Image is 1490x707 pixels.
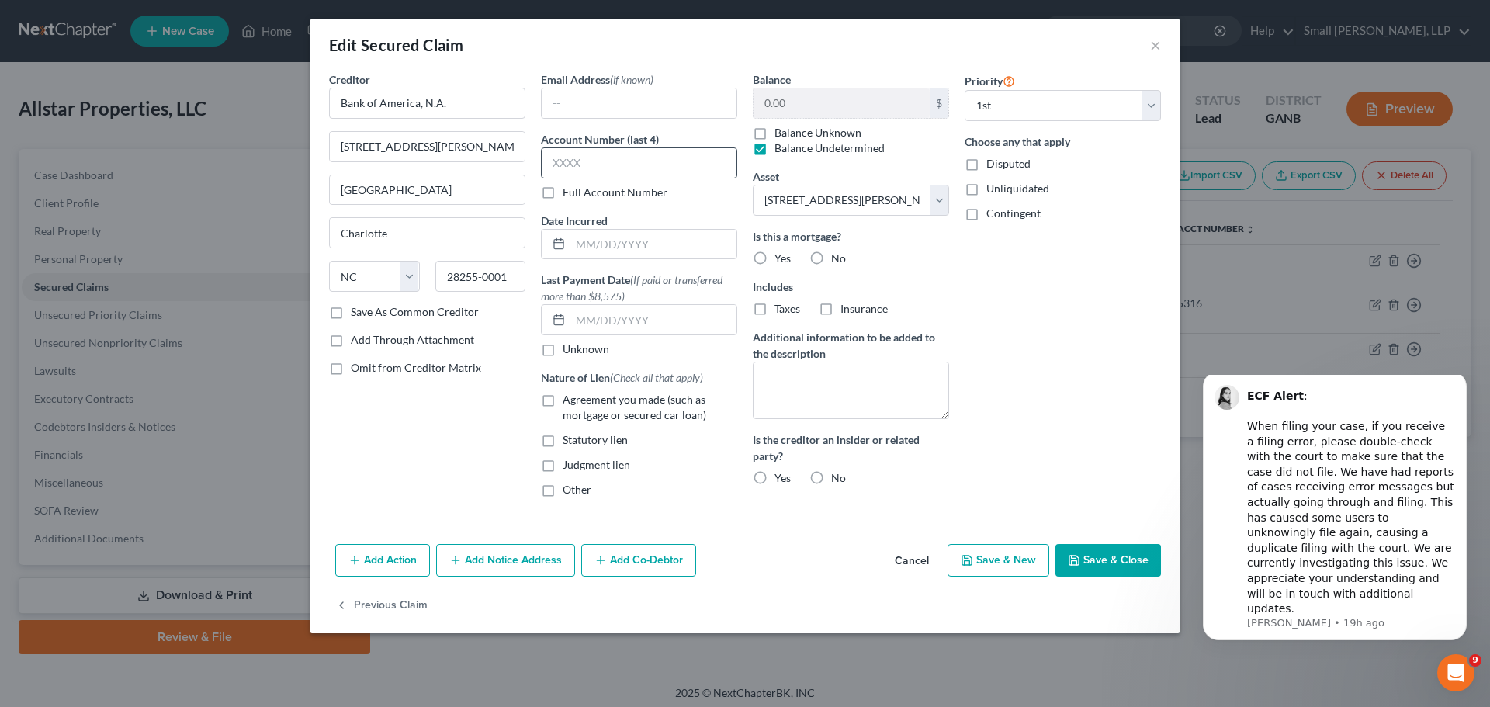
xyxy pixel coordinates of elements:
[753,170,779,183] span: Asset
[563,393,706,421] span: Agreement you made (such as mortgage or secured car loan)
[541,147,737,178] input: XXXX
[774,302,800,315] span: Taxes
[753,71,791,88] label: Balance
[335,589,428,622] button: Previous Claim
[1055,544,1161,577] button: Save & Close
[335,544,430,577] button: Add Action
[436,544,575,577] button: Add Notice Address
[754,88,930,118] input: 0.00
[563,458,630,471] span: Judgment lien
[570,305,736,334] input: MM/DD/YYYY
[1437,654,1474,691] iframe: Intercom live chat
[610,73,653,86] span: (if known)
[542,88,736,118] input: --
[753,228,949,244] label: Is this a mortgage?
[330,175,525,205] input: Apt, Suite, etc...
[882,546,941,577] button: Cancel
[1469,654,1481,667] span: 9
[330,132,525,161] input: Enter address...
[541,272,737,304] label: Last Payment Date
[563,185,667,200] label: Full Account Number
[610,371,703,384] span: (Check all that apply)
[986,157,1031,170] span: Disputed
[351,304,479,320] label: Save As Common Creditor
[351,332,474,348] label: Add Through Attachment
[965,133,1161,150] label: Choose any that apply
[35,10,60,35] img: Profile image for Lindsey
[329,88,525,119] input: Search creditor by name...
[541,273,722,303] span: (If paid or transferred more than $8,575)
[541,369,703,386] label: Nature of Lien
[563,483,591,496] span: Other
[570,230,736,259] input: MM/DD/YYYY
[930,88,948,118] div: $
[840,302,888,315] span: Insurance
[351,361,481,374] span: Omit from Creditor Matrix
[541,71,653,88] label: Email Address
[541,131,659,147] label: Account Number (last 4)
[774,140,885,156] label: Balance Undetermined
[68,15,124,27] b: ECF Alert
[831,471,846,484] span: No
[753,431,949,464] label: Is the creditor an insider or related party?
[774,125,861,140] label: Balance Unknown
[753,279,949,295] label: Includes
[68,6,275,239] div: Message content
[563,341,609,357] label: Unknown
[329,34,463,56] div: Edit Secured Claim
[329,73,370,86] span: Creditor
[541,213,608,229] label: Date Incurred
[948,544,1049,577] button: Save & New
[68,241,275,255] p: Message from Lindsey, sent 19h ago
[774,251,791,265] span: Yes
[774,471,791,484] span: Yes
[1150,36,1161,54] button: ×
[986,206,1041,220] span: Contingent
[563,433,628,446] span: Statutory lien
[581,544,696,577] button: Add Co-Debtor
[330,218,525,248] input: Enter city...
[1180,375,1490,665] iframe: Intercom notifications message
[831,251,846,265] span: No
[68,14,275,242] div: : ​ When filing your case, if you receive a filing error, please double-check with the court to m...
[435,261,526,292] input: Enter zip...
[753,329,949,362] label: Additional information to be added to the description
[965,71,1015,90] label: Priority
[986,182,1049,195] span: Unliquidated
